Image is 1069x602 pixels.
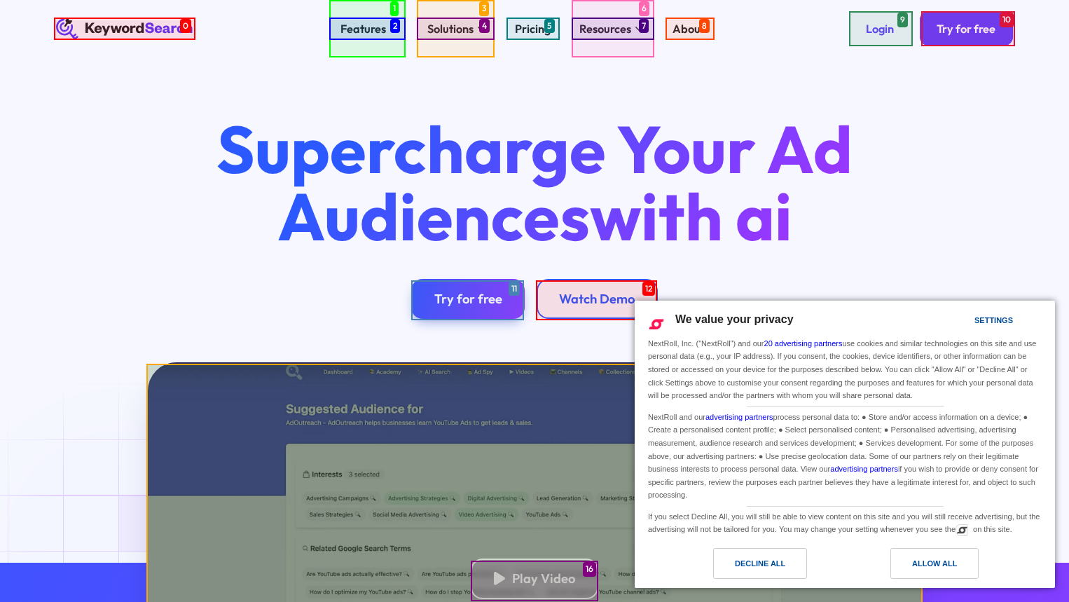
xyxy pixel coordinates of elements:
div: NextRoll, Inc. ("NextRoll") and our use cookies and similar technologies on this site and use per... [645,336,1044,404]
div: Play Video [512,570,575,587]
div: About [673,20,705,38]
div: Login [866,22,894,36]
a: advertising partners [830,465,898,473]
div: Decline all [735,556,785,571]
div: Pricing [515,20,551,38]
a: About [664,18,714,41]
div: Settings [974,313,1013,328]
a: 20 advertising partners [764,339,843,348]
a: Decline all [643,548,845,586]
a: Allow all [845,548,1047,586]
a: Login [849,11,911,46]
a: Try for free [920,11,1013,46]
div: Watch Demo [559,291,635,307]
div: Resources [579,20,631,38]
div: Allow all [912,556,957,571]
div: Solutions [427,20,474,38]
a: Pricing [506,18,560,41]
div: If you select Decline All, you will still be able to view content on this site and you will still... [645,507,1044,538]
span: with ai [590,175,792,257]
a: advertising partners [705,413,773,421]
div: Try for free [937,22,995,36]
div: Features [340,20,386,38]
a: Settings [950,309,984,335]
div: Try for free [434,291,502,307]
a: Try for free [411,279,525,319]
div: NextRoll and our process personal data to: ● Store and/or access information on a device; ● Creat... [645,407,1044,503]
h1: Supercharge Your Ad Audiences [191,115,878,251]
span: We value your privacy [675,313,794,325]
